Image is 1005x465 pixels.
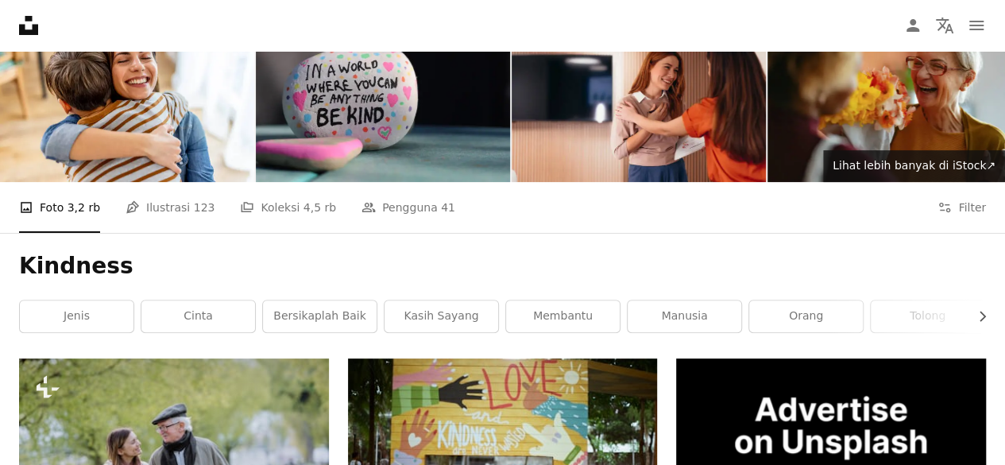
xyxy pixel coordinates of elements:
[441,199,455,216] span: 41
[303,199,336,216] span: 4,5 rb
[871,300,984,332] a: Tolong
[385,300,498,332] a: Kasih sayang
[968,300,986,332] button: gulir daftar ke kanan
[628,300,741,332] a: manusia
[961,10,992,41] button: Menu
[833,159,995,172] span: Lihat lebih banyak di iStock ↗
[506,300,620,332] a: Membantu
[263,300,377,332] a: Bersikaplah baik
[141,300,255,332] a: Cinta
[361,182,455,233] a: Pengguna 41
[194,199,215,216] span: 123
[126,182,215,233] a: Ilustrasi 123
[20,300,133,332] a: jenis
[897,10,929,41] a: Masuk/Daftar
[19,252,986,281] h1: Kindness
[19,16,38,35] a: Beranda — Unsplash
[823,150,1005,182] a: Lihat lebih banyak di iStock↗
[512,13,766,182] img: Pengusaha wanita yang bersyukur menerima ucapan selamat dari rekannya di kantor
[937,182,986,233] button: Filter
[929,10,961,41] button: Bahasa
[256,13,510,182] img: Di dunia di mana Anda bisa menjadi apa saja menjadi baik hati rock
[749,300,863,332] a: orang
[240,182,336,233] a: Koleksi 4,5 rb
